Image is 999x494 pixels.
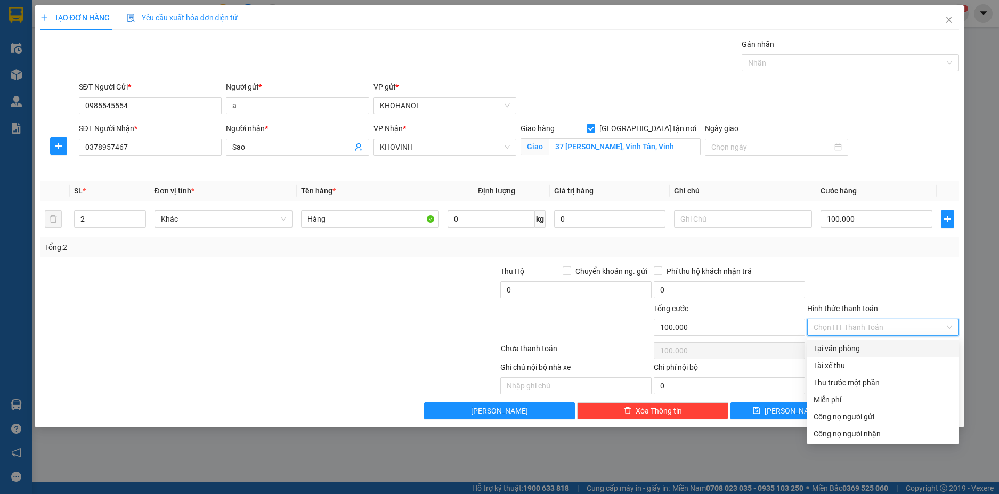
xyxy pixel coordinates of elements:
div: Chi phí nội bộ [654,361,805,377]
span: [GEOGRAPHIC_DATA] tận nơi [595,123,701,134]
label: Gán nhãn [742,40,774,48]
div: Tại văn phòng [814,343,952,354]
span: close [945,15,953,24]
span: [PERSON_NAME] [471,405,528,417]
span: Yêu cầu xuất hóa đơn điện tử [127,13,238,22]
img: icon [127,14,135,22]
span: Giao hàng [521,124,555,133]
div: Miễn phí [814,394,952,406]
div: Ghi chú nội bộ nhà xe [500,361,652,377]
div: Tài xế thu [814,360,952,371]
span: kg [535,210,546,228]
div: Người nhận [226,123,369,134]
span: Giá trị hàng [554,187,594,195]
input: Ghi Chú [674,210,812,228]
span: Giao [521,138,549,155]
div: Cước gửi hàng sẽ được ghi vào công nợ của người nhận [807,425,959,442]
label: Hình thức thanh toán [807,304,878,313]
span: KHOHANOI [380,98,510,114]
span: Tổng cước [654,304,688,313]
span: Đơn vị tính [155,187,194,195]
input: 0 [554,210,665,228]
button: deleteXóa Thông tin [577,402,728,419]
span: Cước hàng [821,187,857,195]
span: delete [624,407,631,415]
button: plus [50,137,67,155]
span: SL [74,187,83,195]
div: VP gửi [373,81,517,93]
span: plus [40,14,48,21]
input: Ngày giao [711,141,832,153]
div: Người gửi [226,81,369,93]
input: Giao tận nơi [549,138,701,155]
div: SĐT Người Gửi [79,81,222,93]
div: Thu trước một phần [814,377,952,388]
span: VP Nhận [373,124,403,133]
button: delete [45,210,62,228]
th: Ghi chú [670,181,816,201]
div: Cước gửi hàng sẽ được ghi vào công nợ của người gửi [807,408,959,425]
input: VD: Bàn, Ghế [301,210,439,228]
span: Chuyển khoản ng. gửi [571,265,652,277]
span: save [753,407,760,415]
span: Thu Hộ [500,267,524,276]
div: Công nợ người nhận [814,428,952,440]
span: user-add [354,143,363,151]
span: TẠO ĐƠN HÀNG [40,13,110,22]
span: Tên hàng [301,187,336,195]
input: Nhập ghi chú [500,377,652,394]
span: KHOVINH [380,139,510,155]
div: Tổng: 2 [45,241,386,253]
button: plus [941,210,955,228]
span: Khác [161,211,286,227]
button: save[PERSON_NAME] [730,402,843,419]
button: [PERSON_NAME] [424,402,575,419]
span: Xóa Thông tin [636,405,682,417]
label: Ngày giao [705,124,738,133]
span: plus [51,142,67,150]
span: Phí thu hộ khách nhận trả [662,265,756,277]
span: Định lượng [478,187,515,195]
div: Công nợ người gửi [814,411,952,423]
div: Chưa thanh toán [500,343,653,361]
span: plus [941,215,954,223]
div: SĐT Người Nhận [79,123,222,134]
button: Close [934,5,964,35]
span: [PERSON_NAME] [765,405,822,417]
